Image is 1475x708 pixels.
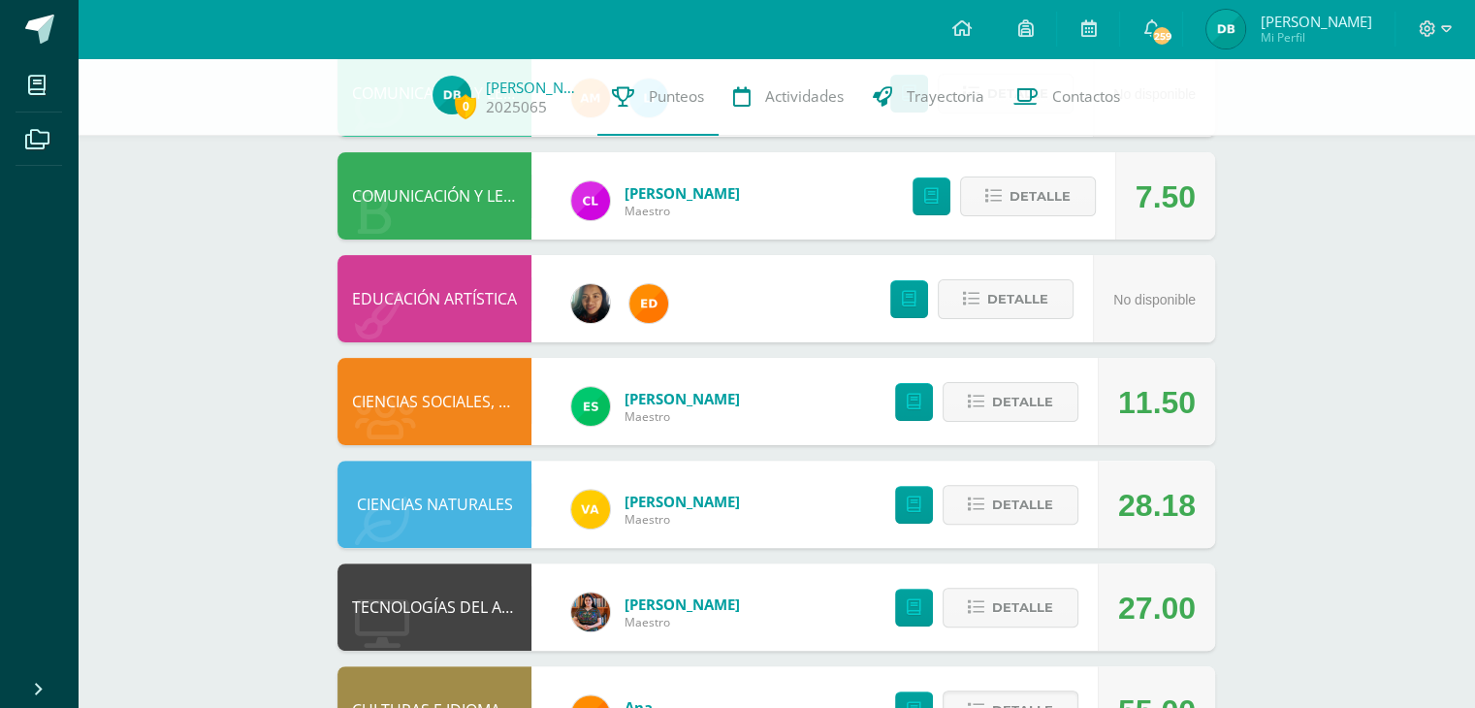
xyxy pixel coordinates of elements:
[960,177,1096,216] button: Detalle
[943,588,1078,628] button: Detalle
[625,408,740,425] span: Maestro
[486,97,547,117] a: 2025065
[1136,153,1196,241] div: 7.50
[455,94,476,118] span: 0
[571,490,610,529] img: ee14f5f4b494e826f4c79b14e8076283.png
[1118,359,1196,446] div: 11.50
[992,590,1053,626] span: Detalle
[943,485,1078,525] button: Detalle
[571,593,610,631] img: 60a759e8b02ec95d430434cf0c0a55c7.png
[597,58,719,136] a: Punteos
[1260,29,1371,46] span: Mi Perfil
[337,563,531,651] div: TECNOLOGÍAS DEL APRENDIZAJE Y LA COMUNICACIÓN
[987,281,1048,317] span: Detalle
[625,595,740,614] a: [PERSON_NAME]
[1113,292,1196,307] span: No disponible
[999,58,1135,136] a: Contactos
[337,152,531,240] div: COMUNICACIÓN Y LENGUAJE, IDIOMA ESPAÑOL
[649,86,704,107] span: Punteos
[337,358,531,445] div: CIENCIAS SOCIALES, FORMACIÓN CIUDADANA E INTERCULTURALIDAD
[629,284,668,323] img: ed927125212876238b0630303cb5fd71.png
[1010,178,1071,214] span: Detalle
[943,382,1078,422] button: Detalle
[337,461,531,548] div: CIENCIAS NATURALES
[992,487,1053,523] span: Detalle
[1206,10,1245,48] img: 5963509567e1e11a9666d8027a22309f.png
[625,203,740,219] span: Maestro
[625,389,740,408] a: [PERSON_NAME]
[765,86,844,107] span: Actividades
[571,181,610,220] img: 57c52a972d38b584cc5532c5077477d9.png
[1118,462,1196,549] div: 28.18
[992,384,1053,420] span: Detalle
[719,58,858,136] a: Actividades
[337,255,531,342] div: EDUCACIÓN ARTÍSTICA
[625,183,740,203] a: [PERSON_NAME]
[571,284,610,323] img: 8175af1d143b9940f41fde7902e8cac3.png
[1052,86,1120,107] span: Contactos
[858,58,999,136] a: Trayectoria
[625,614,740,630] span: Maestro
[486,78,583,97] a: [PERSON_NAME]
[907,86,984,107] span: Trayectoria
[433,76,471,114] img: 5963509567e1e11a9666d8027a22309f.png
[938,279,1074,319] button: Detalle
[625,492,740,511] a: [PERSON_NAME]
[1151,25,1172,47] span: 259
[625,511,740,528] span: Maestro
[1260,12,1371,31] span: [PERSON_NAME]
[571,387,610,426] img: 939e0df7120919b162cfef223d24a313.png
[1118,564,1196,652] div: 27.00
